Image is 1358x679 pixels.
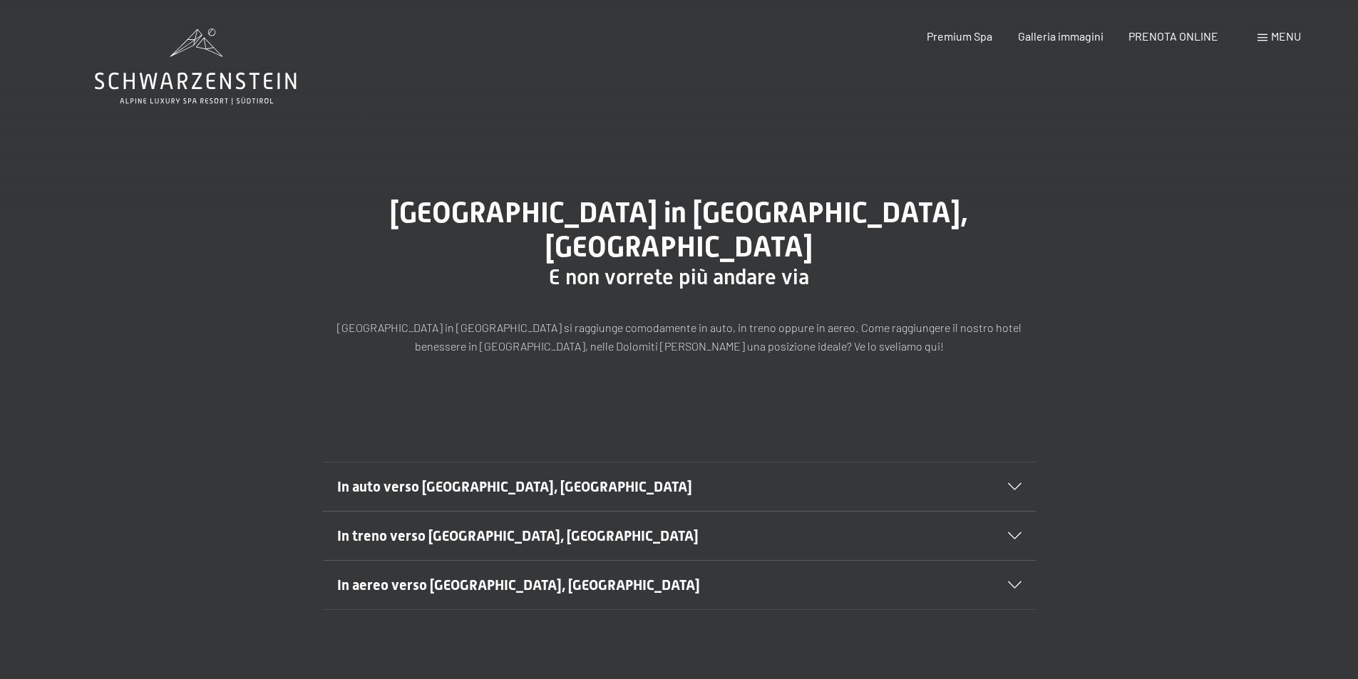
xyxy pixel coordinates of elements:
span: In auto verso [GEOGRAPHIC_DATA], [GEOGRAPHIC_DATA] [337,478,692,495]
span: [GEOGRAPHIC_DATA] in [GEOGRAPHIC_DATA], [GEOGRAPHIC_DATA] [390,196,968,264]
a: Premium Spa [927,29,992,43]
span: Menu [1271,29,1301,43]
span: E non vorrete più andare via [549,264,809,289]
span: In treno verso [GEOGRAPHIC_DATA], [GEOGRAPHIC_DATA] [337,527,699,544]
a: Galleria immagini [1018,29,1104,43]
p: [GEOGRAPHIC_DATA] in [GEOGRAPHIC_DATA] si raggiunge comodamente in auto, in treno oppure in aereo... [323,318,1036,355]
a: PRENOTA ONLINE [1128,29,1218,43]
span: In aereo verso [GEOGRAPHIC_DATA], [GEOGRAPHIC_DATA] [337,576,700,594]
